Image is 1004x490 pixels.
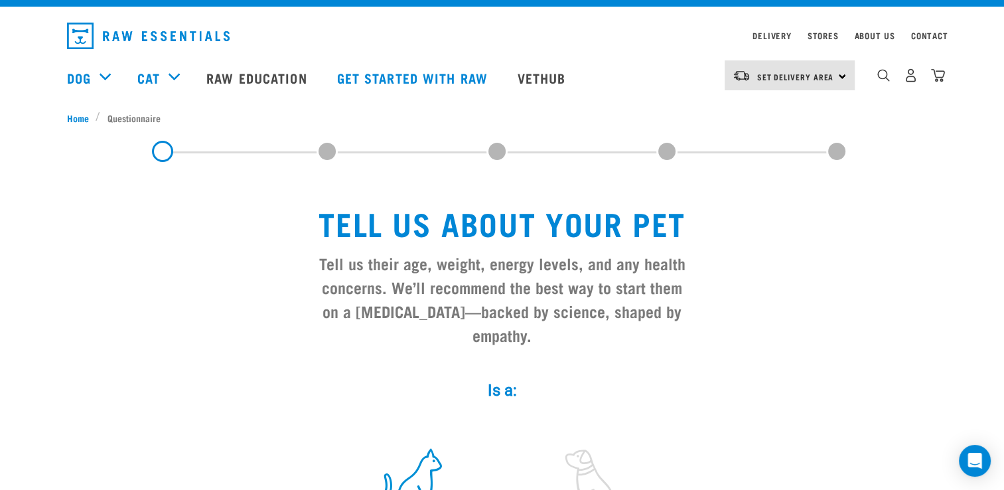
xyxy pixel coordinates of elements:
[314,204,691,240] h1: Tell us about your pet
[314,251,691,347] h3: Tell us their age, weight, energy levels, and any health concerns. We’ll recommend the best way t...
[911,33,948,38] a: Contact
[67,23,230,49] img: Raw Essentials Logo
[324,51,504,104] a: Get started with Raw
[904,68,918,82] img: user.png
[137,68,160,88] a: Cat
[753,33,791,38] a: Delivery
[854,33,895,38] a: About Us
[193,51,323,104] a: Raw Education
[757,74,834,79] span: Set Delivery Area
[959,445,991,477] div: Open Intercom Messenger
[56,17,948,54] nav: dropdown navigation
[67,68,91,88] a: Dog
[504,51,583,104] a: Vethub
[877,69,890,82] img: home-icon-1@2x.png
[733,70,751,82] img: van-moving.png
[67,111,96,125] a: Home
[67,111,938,125] nav: breadcrumbs
[931,68,945,82] img: home-icon@2x.png
[67,111,89,125] span: Home
[808,33,839,38] a: Stores
[303,378,701,402] label: Is a:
